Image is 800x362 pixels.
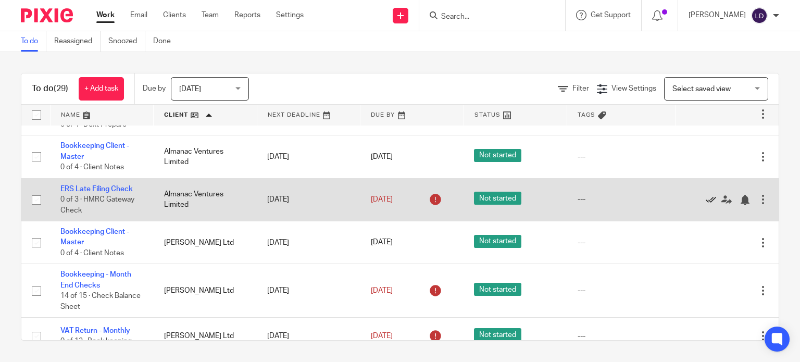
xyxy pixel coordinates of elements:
div: --- [578,285,665,296]
div: --- [578,238,665,248]
span: [DATE] [371,153,393,160]
span: Not started [474,283,521,296]
td: [PERSON_NAME] Ltd [154,221,257,264]
h1: To do [32,83,68,94]
a: Email [130,10,147,20]
span: 0 of 4 · Client Notes [60,164,124,171]
span: (29) [54,84,68,93]
a: Work [96,10,115,20]
span: Not started [474,192,521,205]
a: Mark as done [706,194,721,205]
img: svg%3E [751,7,768,24]
td: [PERSON_NAME] Ltd [154,264,257,318]
span: 0 of 4 · Client Notes [60,249,124,257]
p: Due by [143,83,166,94]
td: [DATE] [257,178,360,221]
span: Get Support [591,11,631,19]
td: Almanac Ventures Limited [154,135,257,178]
a: To do [21,31,46,52]
td: [DATE] [257,264,360,318]
span: 14 of 15 · Check Balance Sheet [60,292,141,310]
a: Done [153,31,179,52]
a: VAT Return - Monthly [60,327,130,334]
span: [DATE] [371,196,393,203]
a: Reassigned [54,31,101,52]
a: + Add task [79,77,124,101]
div: --- [578,194,665,205]
span: Not started [474,328,521,341]
input: Search [440,13,534,22]
a: Clients [163,10,186,20]
span: 0 of 12 · Book keeping [60,338,132,345]
span: [DATE] [371,239,393,246]
td: [DATE] [257,135,360,178]
div: --- [578,152,665,162]
span: View Settings [611,85,656,92]
td: [DATE] [257,221,360,264]
span: Not started [474,149,521,162]
a: Bookkeeping - Month End Checks [60,271,131,289]
span: Filter [572,85,589,92]
div: --- [578,331,665,341]
td: Almanac Ventures Limited [154,178,257,221]
a: Reports [234,10,260,20]
a: ERS Late Filing Check [60,185,133,193]
span: Not started [474,235,521,248]
img: Pixie [21,8,73,22]
a: Bookkeeping Client - Master [60,228,129,246]
a: Team [202,10,219,20]
span: [DATE] [179,85,201,93]
span: Select saved view [672,85,731,93]
a: Settings [276,10,304,20]
span: [DATE] [371,332,393,340]
p: [PERSON_NAME] [689,10,746,20]
td: [DATE] [257,318,360,355]
td: [PERSON_NAME] Ltd [154,318,257,355]
a: Snoozed [108,31,145,52]
a: Bookkeeping Client - Master [60,142,129,160]
span: 0 of 3 · HMRC Gateway Check [60,196,134,214]
span: [DATE] [371,287,393,294]
span: Tags [578,112,595,118]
